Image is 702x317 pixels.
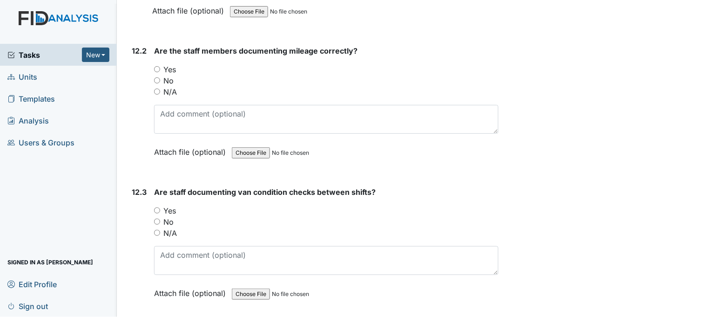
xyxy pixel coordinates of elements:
[7,135,74,150] span: Users & Groups
[154,207,160,214] input: Yes
[7,255,93,269] span: Signed in as [PERSON_NAME]
[154,230,160,236] input: N/A
[154,89,160,95] input: N/A
[154,219,160,225] input: No
[163,205,176,216] label: Yes
[132,45,147,56] label: 12.2
[82,48,110,62] button: New
[163,86,177,97] label: N/A
[7,49,82,61] a: Tasks
[7,91,55,106] span: Templates
[163,227,177,239] label: N/A
[154,283,229,299] label: Attach file (optional)
[7,69,37,84] span: Units
[154,46,358,55] span: Are the staff members documenting mileage correctly?
[154,77,160,83] input: No
[7,277,57,291] span: Edit Profile
[154,187,376,197] span: Are staff documenting van condition checks between shifts?
[7,113,49,128] span: Analysis
[154,66,160,72] input: Yes
[7,299,48,313] span: Sign out
[163,216,174,227] label: No
[163,64,176,75] label: Yes
[163,75,174,86] label: No
[154,141,229,158] label: Attach file (optional)
[132,186,147,198] label: 12.3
